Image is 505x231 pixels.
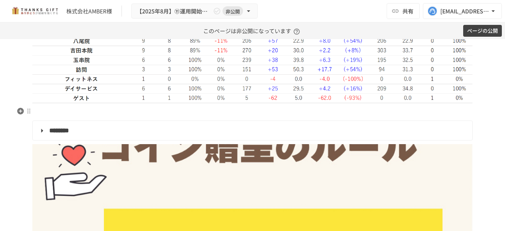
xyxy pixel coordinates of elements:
[9,5,60,17] img: mMP1OxWUAhQbsRWCurg7vIHe5HqDpP7qZo7fRoNLXQh
[131,4,258,19] button: 【2025年8月】⑪運用開始後振り返りミーティング非公開
[203,23,302,39] p: このページは非公開になっています
[66,7,112,15] div: 株式会社AMBER様
[402,7,413,15] span: 共有
[423,3,502,19] button: [EMAIL_ADDRESS][DOMAIN_NAME]
[223,7,243,15] span: 非公開
[137,6,211,16] span: 【2025年8月】⑪運用開始後振り返りミーティング
[440,6,489,16] div: [EMAIL_ADDRESS][DOMAIN_NAME]
[387,3,420,19] button: 共有
[463,25,502,37] button: ページの公開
